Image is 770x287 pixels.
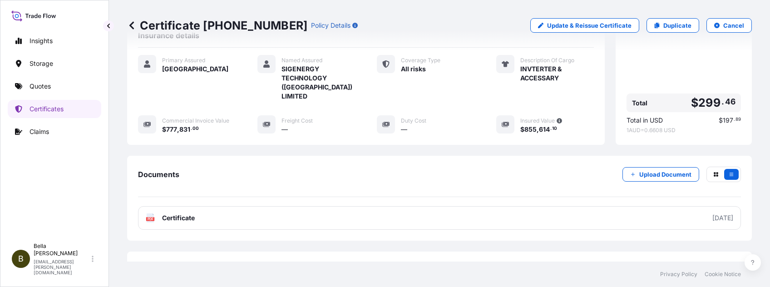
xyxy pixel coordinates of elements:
span: , [177,126,179,133]
p: Certificates [30,104,64,114]
p: Duplicate [663,21,691,30]
span: SIGENERGY TECHNOLOGY ([GEOGRAPHIC_DATA]) LIMITED [281,64,355,101]
span: Freight Cost [281,117,313,124]
a: Certificates [8,100,101,118]
span: 299 [698,97,721,109]
span: — [281,125,288,134]
button: Upload Document [622,167,699,182]
a: Duplicate [647,18,699,33]
span: $ [162,126,166,133]
span: . [734,118,735,121]
span: Certificate [162,213,195,223]
span: 89 [735,118,741,121]
span: B [18,254,24,263]
a: Quotes [8,77,101,95]
div: [DATE] [712,213,733,223]
p: Policy Details [311,21,350,30]
span: 855 [524,126,537,133]
span: 00 [192,127,199,130]
a: Storage [8,54,101,73]
span: Named Assured [281,57,322,64]
a: Claims [8,123,101,141]
a: Cookie Notice [705,271,741,278]
a: Privacy Policy [660,271,697,278]
text: PDF [148,218,153,221]
span: Insured Value [520,117,555,124]
span: Coverage Type [401,57,440,64]
button: Cancel [706,18,752,33]
span: $ [520,126,524,133]
p: Cancel [723,21,744,30]
p: Upload Document [639,170,691,179]
span: Primary Assured [162,57,205,64]
span: 1 AUD = 0.6608 USD [627,127,741,134]
span: INVTERTER & ACCESSARY [520,64,594,83]
p: [EMAIL_ADDRESS][PERSON_NAME][DOMAIN_NAME] [34,259,90,275]
span: 197 [723,117,733,124]
span: . [550,127,552,130]
span: . [721,99,724,104]
span: Total [632,99,647,108]
span: — [401,125,407,134]
span: 46 [725,99,735,104]
p: Quotes [30,82,51,91]
span: 614 [539,126,550,133]
span: $ [691,97,698,109]
span: All risks [401,64,426,74]
span: Description Of Cargo [520,57,574,64]
span: . [191,127,192,130]
span: $ [719,117,723,124]
span: [GEOGRAPHIC_DATA] [162,64,228,74]
a: PDFCertificate[DATE] [138,206,741,230]
a: Update & Reissue Certificate [530,18,639,33]
span: 777 [166,126,177,133]
p: Storage [30,59,53,68]
p: Certificate [PHONE_NUMBER] [127,18,307,33]
span: Total in USD [627,116,663,125]
span: Duty Cost [401,117,426,124]
p: Claims [30,127,49,136]
p: Bella [PERSON_NAME] [34,242,90,257]
span: 10 [552,127,557,130]
a: Insights [8,32,101,50]
span: 831 [179,126,190,133]
p: Insights [30,36,53,45]
span: Documents [138,170,179,179]
span: , [537,126,539,133]
p: Update & Reissue Certificate [547,21,632,30]
span: Commercial Invoice Value [162,117,229,124]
